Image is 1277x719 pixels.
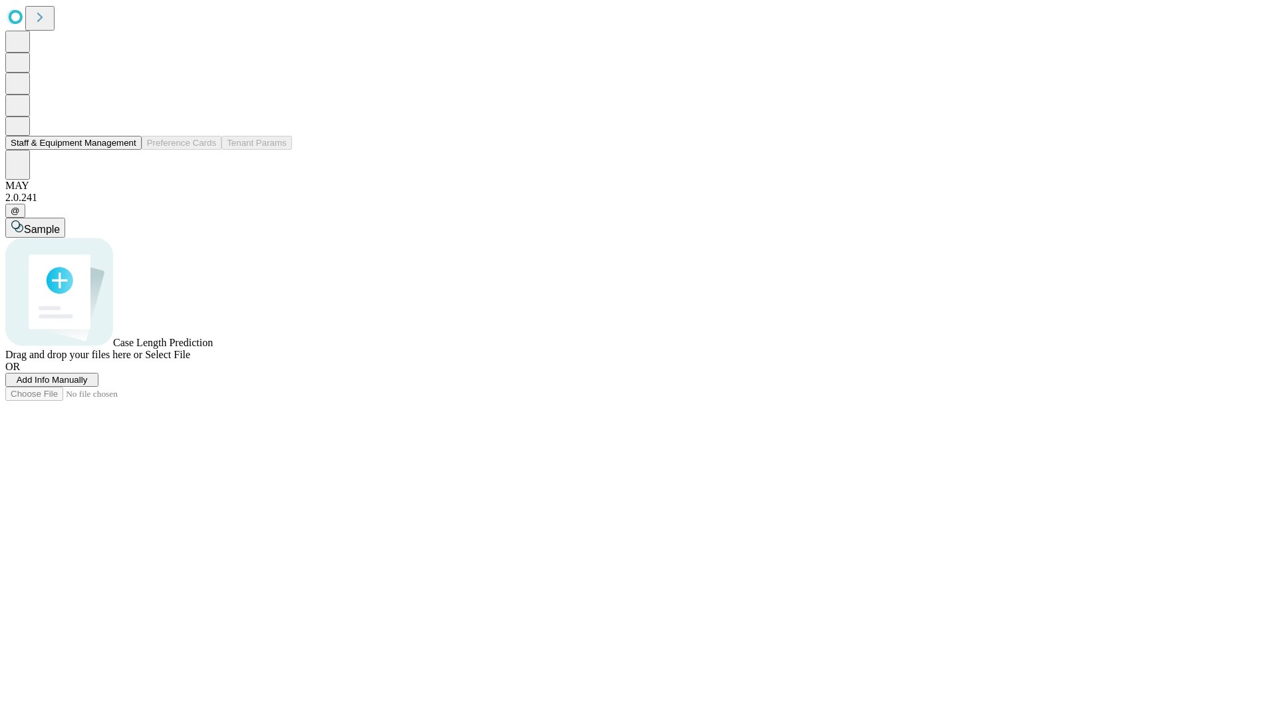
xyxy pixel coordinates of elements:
span: Add Info Manually [17,375,88,385]
span: Case Length Prediction [113,337,213,348]
span: Select File [145,349,190,360]
span: Drag and drop your files here or [5,349,142,360]
button: Staff & Equipment Management [5,136,142,150]
button: @ [5,204,25,218]
button: Add Info Manually [5,373,98,387]
div: 2.0.241 [5,192,1272,204]
div: MAY [5,180,1272,192]
span: @ [11,206,20,216]
span: Sample [24,224,60,235]
button: Tenant Params [221,136,292,150]
span: OR [5,361,20,372]
button: Preference Cards [142,136,221,150]
button: Sample [5,218,65,238]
